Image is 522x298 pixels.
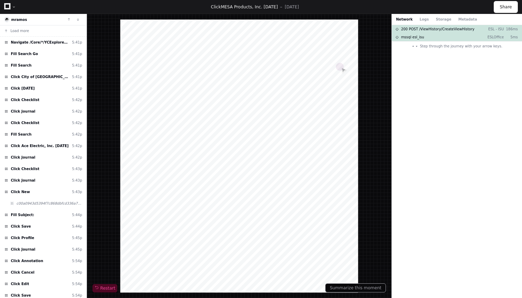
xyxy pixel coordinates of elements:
[72,270,82,275] div: 5:54p
[11,97,39,102] span: Click Checklist
[72,224,82,229] div: 5:44p
[494,1,518,13] button: Share
[72,63,82,68] div: 5:41p
[420,44,502,49] span: Step through the journey with your arrow keys.
[11,120,39,125] span: Click Checklist
[72,86,82,91] div: 5:41p
[72,97,82,102] div: 5:42p
[504,35,518,40] p: 5ms
[72,120,82,125] div: 5:42p
[484,35,504,40] p: ESLOffice
[10,28,29,33] span: Load more
[16,201,82,206] span: c00a0943d5394f7c868dbfcd336a72f5
[11,281,29,286] span: Click Edit
[325,283,386,292] button: Summarize this moment
[11,18,27,22] a: mramos
[221,5,278,9] span: MESA Products, Inc. [DATE]
[211,5,221,9] span: Click
[11,166,39,171] span: Click Checklist
[11,258,43,263] span: Click Annotation
[11,155,35,160] span: Click Journal
[504,26,518,32] p: 186ms
[72,109,82,114] div: 5:42p
[72,258,82,263] div: 5:54p
[11,293,31,298] span: Click Save
[72,143,82,148] div: 5:42p
[72,293,82,298] div: 5:54p
[72,189,82,194] div: 5:43p
[11,224,31,229] span: Click Save
[72,235,82,240] div: 5:45p
[396,17,413,22] button: Network
[484,26,504,32] p: ESL - ISU
[72,166,82,171] div: 5:43p
[11,109,35,114] span: Click Journal
[11,189,30,194] span: Click New
[92,284,117,292] button: Restart
[285,4,299,10] p: [DATE]
[11,86,35,91] span: Click [DATE]
[72,132,82,137] div: 5:42p
[11,40,69,45] span: Navigate /Core/*/YCExplorerPage.aspx
[72,212,82,217] div: 5:44p
[72,247,82,252] div: 5:45p
[72,74,82,79] div: 5:41p
[401,26,474,32] span: 200 POST /ViewHistory/CreateViewHistory
[95,285,115,291] span: Restart
[11,247,35,252] span: Click Journal
[72,178,82,183] div: 5:43p
[401,35,424,40] span: mssql esl_isu
[11,51,38,56] span: Fill Search Go
[11,74,69,79] span: Click City of [GEOGRAPHIC_DATA] [DATE]
[11,132,31,137] span: Fill Search
[72,155,82,160] div: 5:42p
[11,178,35,183] span: Click Journal
[72,281,82,286] div: 5:54p
[11,212,34,217] span: Fill Subject:
[458,17,477,22] button: Metadata
[72,40,82,45] div: 5:41p
[11,270,35,275] span: Click Cancel
[11,235,34,240] span: Click Profile
[72,51,82,56] div: 5:41p
[436,17,451,22] button: Storage
[5,17,9,22] img: 15.svg
[11,143,69,148] span: Click Ace Electric, Inc. [DATE]
[11,63,31,68] span: Fill Search
[420,17,429,22] button: Logs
